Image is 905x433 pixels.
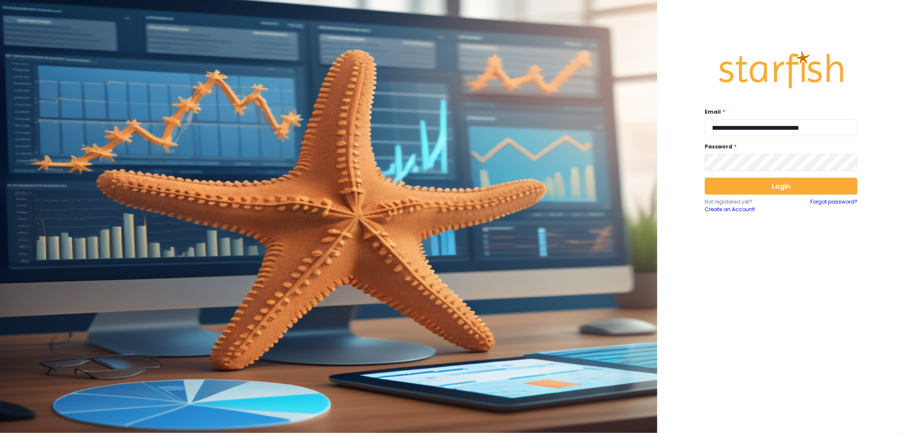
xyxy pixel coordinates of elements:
[705,143,852,151] label: Password
[705,206,781,213] a: Create an Account!
[810,198,857,213] a: Forgot password?
[705,108,852,116] label: Email
[705,198,781,206] p: Not registered yet?
[705,178,857,195] button: Login
[717,43,845,97] img: Logo.42cb71d561138c82c4ab.png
